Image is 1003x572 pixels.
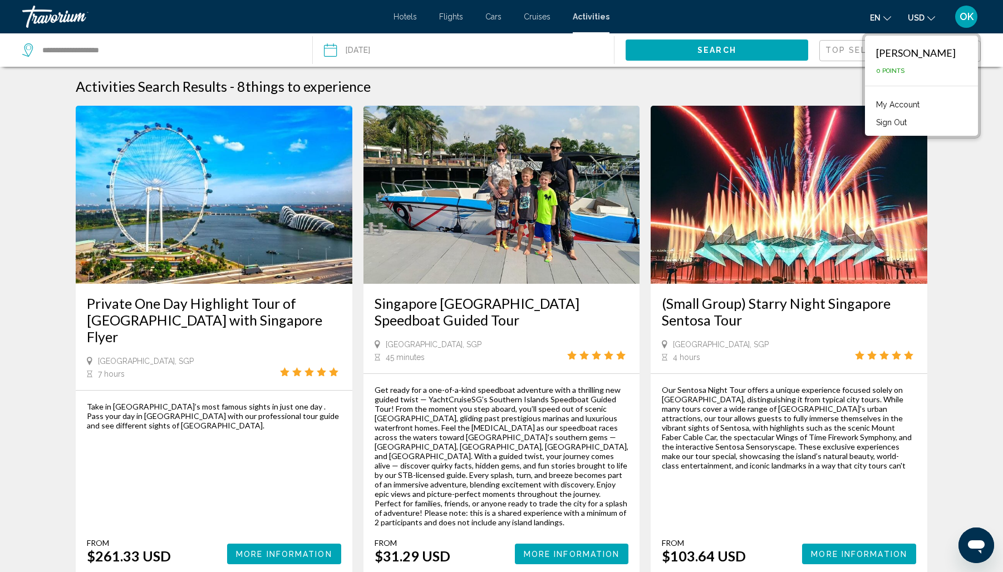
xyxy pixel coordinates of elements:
[363,106,640,284] img: 37.jpg
[230,78,234,95] span: -
[524,12,550,21] a: Cruises
[375,385,629,527] div: Get ready for a one-of-a-kind speedboat adventure with a thrilling new guided twist — YachtCruise...
[952,5,981,28] button: User Menu
[439,12,463,21] a: Flights
[394,12,417,21] a: Hotels
[485,12,501,21] a: Cars
[811,550,907,559] span: More Information
[87,402,341,430] div: Take in [GEOGRAPHIC_DATA]’s most famous sights in just one day . Pass your day in [GEOGRAPHIC_DAT...
[697,46,736,55] span: Search
[573,12,609,21] a: Activities
[870,9,891,26] button: Change language
[662,385,916,470] div: Our Sentosa Night Tour offers a unique experience focused solely on [GEOGRAPHIC_DATA], distinguis...
[227,544,341,564] button: More Information
[662,548,746,564] div: $103.64 USD
[802,544,916,564] button: More Information
[237,78,371,95] h2: 8
[375,548,450,564] div: $31.29 USD
[22,6,382,28] a: Travorium
[524,550,620,559] span: More Information
[245,78,371,95] span: things to experience
[651,106,927,284] img: a9.jpg
[960,11,973,22] span: OK
[673,353,700,362] span: 4 hours
[908,13,925,22] span: USD
[236,550,332,559] span: More Information
[958,527,994,563] iframe: Button to launch messaging window
[908,9,935,26] button: Change currency
[825,46,891,56] mat-select: Sort by
[87,538,171,548] div: From
[98,357,194,366] span: [GEOGRAPHIC_DATA], SGP
[324,33,614,67] button: Date: Sep 3, 2025
[386,340,481,349] span: [GEOGRAPHIC_DATA], SGP
[662,295,916,328] a: (Small Group) Starry Night Singapore Sentosa Tour
[98,369,125,378] span: 7 hours
[870,13,881,22] span: en
[876,47,956,59] div: [PERSON_NAME]
[871,97,925,112] a: My Account
[515,544,629,564] button: More Information
[76,106,352,284] img: fc.jpg
[876,67,904,75] span: 0 Points
[76,78,227,95] h1: Activities Search Results
[375,538,450,548] div: From
[825,46,890,55] span: Top Sellers
[87,548,171,564] div: $261.33 USD
[626,40,808,60] button: Search
[673,340,769,349] span: [GEOGRAPHIC_DATA], SGP
[662,538,746,548] div: From
[386,353,425,362] span: 45 minutes
[375,295,629,328] a: Singapore [GEOGRAPHIC_DATA] Speedboat Guided Tour
[87,295,341,345] a: Private One Day Highlight Tour of [GEOGRAPHIC_DATA] with Singapore Flyer
[871,115,912,130] button: Sign Out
